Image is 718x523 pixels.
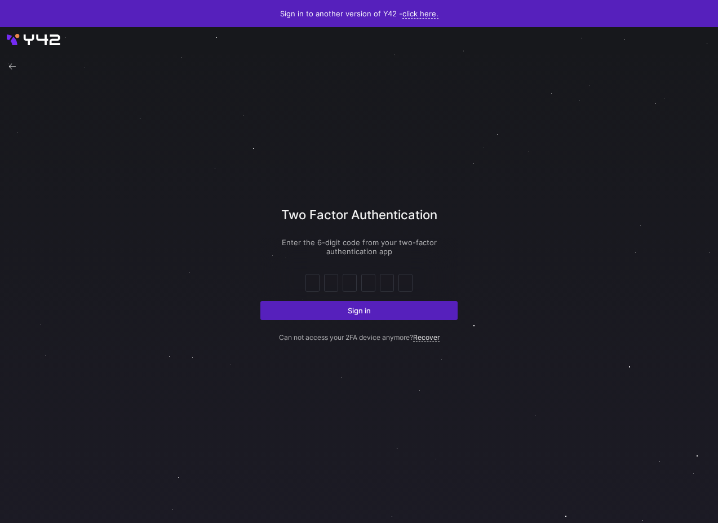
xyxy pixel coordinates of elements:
p: Can not access your 2FA device anymore? [260,320,458,342]
a: click here. [402,9,438,19]
button: Sign in [260,301,458,320]
div: Two Factor Authentication [260,206,458,238]
a: Recover [413,333,440,342]
p: Enter the 6-digit code from your two-factor authentication app [260,238,458,256]
span: Sign in [348,306,371,315]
